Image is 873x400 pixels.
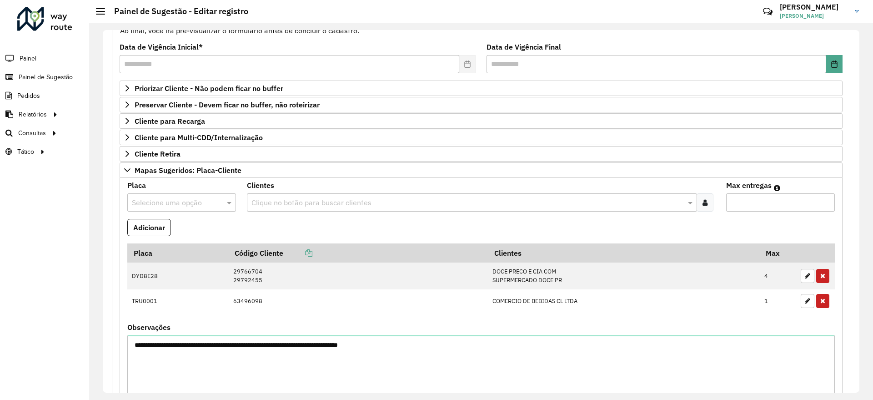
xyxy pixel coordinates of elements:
td: 1 [760,289,796,313]
span: [PERSON_NAME] [780,12,848,20]
span: Relatórios [19,110,47,119]
button: Adicionar [127,219,171,236]
label: Placa [127,180,146,191]
td: COMERCIO DE BEBIDAS CL LTDA [488,289,760,313]
th: Código Cliente [229,243,488,263]
span: Mapas Sugeridos: Placa-Cliente [135,167,241,174]
td: TRU0001 [127,289,229,313]
span: Painel de Sugestão [19,72,73,82]
td: 63496098 [229,289,488,313]
em: Máximo de clientes que serão colocados na mesma rota com os clientes informados [774,184,780,192]
span: Cliente para Recarga [135,117,205,125]
span: Painel [20,54,36,63]
a: Contato Rápido [758,2,778,21]
a: Copiar [283,248,312,258]
a: Priorizar Cliente - Não podem ficar no buffer [120,81,843,96]
a: Cliente Retira [120,146,843,162]
label: Data de Vigência Inicial [120,41,203,52]
td: 29766704 29792455 [229,263,488,289]
a: Preservar Cliente - Devem ficar no buffer, não roteirizar [120,97,843,112]
label: Observações [127,322,171,333]
span: Preservar Cliente - Devem ficar no buffer, não roteirizar [135,101,320,108]
span: Consultas [18,128,46,138]
label: Clientes [247,180,274,191]
label: Data de Vigência Final [487,41,561,52]
button: Choose Date [826,55,843,73]
span: Cliente Retira [135,150,181,157]
td: DOCE PRECO E CIA COM SUPERMERCADO DOCE PR [488,263,760,289]
td: DYD8E28 [127,263,229,289]
a: Mapas Sugeridos: Placa-Cliente [120,162,843,178]
label: Max entregas [726,180,772,191]
td: 4 [760,263,796,289]
h2: Painel de Sugestão - Editar registro [105,6,248,16]
a: Cliente para Recarga [120,113,843,129]
h3: [PERSON_NAME] [780,3,848,11]
th: Clientes [488,243,760,263]
a: Cliente para Multi-CDD/Internalização [120,130,843,145]
span: Tático [17,147,34,157]
span: Cliente para Multi-CDD/Internalização [135,134,263,141]
span: Pedidos [17,91,40,101]
th: Max [760,243,796,263]
th: Placa [127,243,229,263]
span: Priorizar Cliente - Não podem ficar no buffer [135,85,283,92]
